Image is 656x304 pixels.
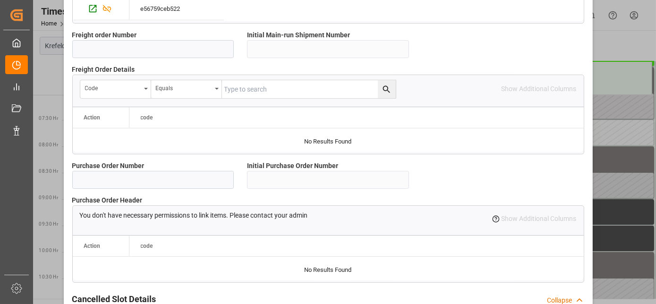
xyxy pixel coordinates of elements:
[85,82,141,93] div: code
[141,243,153,249] span: code
[80,211,308,220] p: You don't have necessary permissions to link items. Please contact your admin
[141,114,153,121] span: code
[72,30,137,40] span: Freight order Number
[84,243,101,249] div: Action
[378,80,396,98] button: search button
[72,65,135,75] span: Freight Order Details
[72,195,143,205] span: Purchase Order Header
[222,80,396,98] input: Type to search
[247,30,350,40] span: Initial Main-run Shipment Number
[72,161,145,171] span: Purchase Order Number
[80,80,151,98] button: open menu
[84,114,101,121] div: Action
[247,161,338,171] span: Initial Purchase Order Number
[156,82,212,93] div: Equals
[151,80,222,98] button: open menu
